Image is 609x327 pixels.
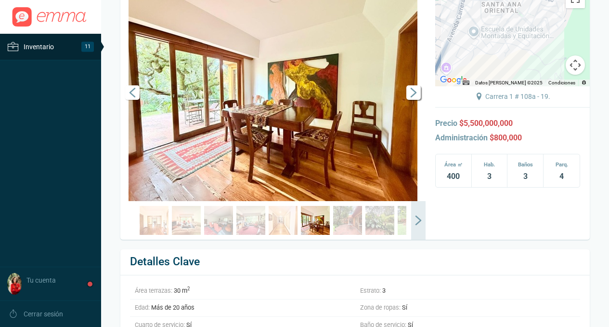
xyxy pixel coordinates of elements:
h4: Detalles Clave [120,249,590,275]
span: Sí [402,304,407,311]
span: $5,500,000,000 [459,119,513,128]
span: Edad [135,304,151,311]
a: Condiciones (se abre en una nueva pestaña) [548,80,575,85]
span: Área terrazas [135,287,174,294]
span: Más de 20 años [151,304,194,311]
a: Informar a Google errores en las imágenes o el mapa de carreteras. [581,80,587,85]
span: 30 m [174,287,190,294]
span: Administración [435,133,488,142]
span: 3 [382,287,386,294]
a: Carrera 1 # 108a - 19 [485,93,548,100]
span: Anterior [125,85,140,100]
span: 4 [544,171,580,182]
a: Abrir esta área en Google Maps (se abre en una ventana nueva) [438,74,469,86]
span: Baños [507,159,543,171]
span: Zona de ropas [360,304,402,311]
span: Hab. [472,159,507,171]
span: Datos [PERSON_NAME] ©2025 [475,80,543,85]
sup: 2 [187,286,190,291]
img: Google [438,74,469,86]
button: Controles de visualización del mapa [566,55,585,75]
span: Área ㎡ [436,159,471,171]
span: Next [411,201,426,240]
span: Parq. [544,159,580,171]
span: $800,000 [490,133,522,142]
span: Estrato [360,287,382,294]
button: Combinaciones de teclas [463,80,469,86]
span: 3 [472,171,507,182]
span: Precio [435,119,457,128]
span: 3 [507,171,543,182]
span: 400 [436,171,471,182]
span: Siguiente [406,85,421,100]
span: . [485,93,550,100]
